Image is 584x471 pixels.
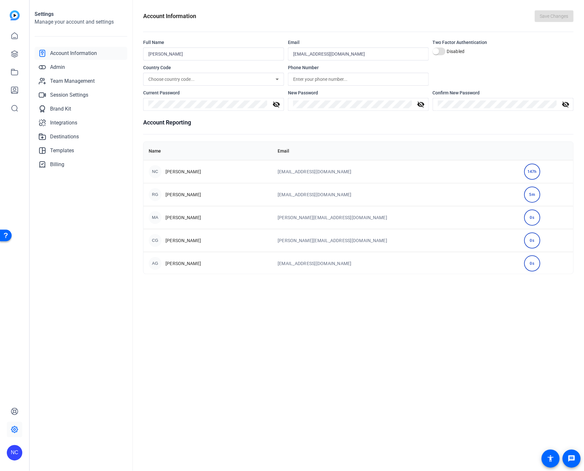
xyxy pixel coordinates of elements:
[165,237,201,244] span: [PERSON_NAME]
[446,48,465,55] label: Disabled
[524,209,540,226] div: 0s
[433,39,574,46] div: Two Factor Authentication
[35,47,127,60] a: Account Information
[143,39,284,46] div: Full Name
[143,64,284,71] div: Country Code
[35,10,127,18] h1: Settings
[143,12,196,21] h1: Account Information
[272,160,519,183] td: [EMAIL_ADDRESS][DOMAIN_NAME]
[149,165,162,178] div: NC
[50,63,65,71] span: Admin
[143,90,284,96] div: Current Password
[165,214,201,221] span: [PERSON_NAME]
[149,257,162,270] div: AG
[35,61,127,74] a: Admin
[269,101,284,108] mat-icon: visibility_off
[50,133,79,141] span: Destinations
[272,142,519,160] th: Email
[524,187,540,203] div: 5m
[288,90,429,96] div: New Password
[50,91,88,99] span: Session Settings
[143,118,574,127] h1: Account Reporting
[288,39,429,46] div: Email
[10,10,20,20] img: blue-gradient.svg
[35,116,127,129] a: Integrations
[293,75,424,83] input: Enter your phone number...
[149,234,162,247] div: CG
[149,211,162,224] div: MA
[524,232,540,249] div: 0s
[165,168,201,175] span: [PERSON_NAME]
[288,64,429,71] div: Phone Number
[50,161,64,168] span: Billing
[148,50,279,58] input: Enter your name...
[149,188,162,201] div: RG
[272,229,519,252] td: [PERSON_NAME][EMAIL_ADDRESS][DOMAIN_NAME]
[524,255,540,272] div: 0s
[568,455,576,463] mat-icon: message
[558,101,574,108] mat-icon: visibility_off
[433,90,574,96] div: Confirm New Password
[272,252,519,275] td: [EMAIL_ADDRESS][DOMAIN_NAME]
[272,183,519,206] td: [EMAIL_ADDRESS][DOMAIN_NAME]
[35,158,127,171] a: Billing
[35,144,127,157] a: Templates
[50,49,97,57] span: Account Information
[35,75,127,88] a: Team Management
[413,101,429,108] mat-icon: visibility_off
[143,142,272,160] th: Name
[272,206,519,229] td: [PERSON_NAME][EMAIL_ADDRESS][DOMAIN_NAME]
[165,260,201,267] span: [PERSON_NAME]
[165,191,201,198] span: [PERSON_NAME]
[50,105,71,113] span: Brand Kit
[293,50,424,58] input: Enter your email...
[35,130,127,143] a: Destinations
[35,102,127,115] a: Brand Kit
[50,147,74,155] span: Templates
[50,77,95,85] span: Team Management
[50,119,77,127] span: Integrations
[547,455,555,463] mat-icon: accessibility
[35,89,127,102] a: Session Settings
[7,445,22,461] div: NC
[148,77,195,82] span: Choose country code...
[35,18,127,26] h2: Manage your account and settings
[524,164,540,180] div: 147h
